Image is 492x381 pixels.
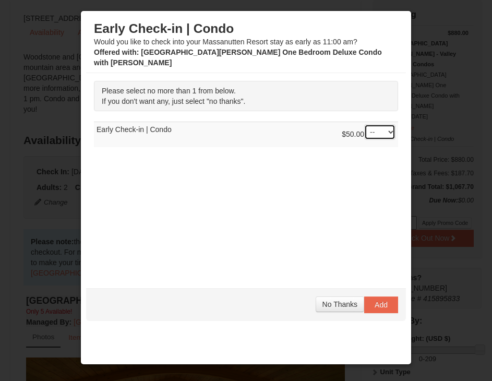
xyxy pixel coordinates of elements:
div: Would you like to check into your Massanutten Resort stay as early as 11:00 am? [94,21,398,68]
span: If you don't want any, just select "no thanks". [102,97,245,105]
h3: Early Check-in | Condo [94,21,398,37]
span: Please select no more than 1 from below. [102,87,236,95]
button: No Thanks [316,296,364,312]
button: Add [364,296,398,313]
span: Add [375,301,388,309]
span: No Thanks [322,300,357,308]
div: $50.00 [342,124,395,145]
span: Offered with [94,48,137,56]
strong: : [GEOGRAPHIC_DATA][PERSON_NAME] One Bedroom Deluxe Condo with [PERSON_NAME] [94,48,382,67]
td: Early Check-in | Condo [94,122,398,148]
